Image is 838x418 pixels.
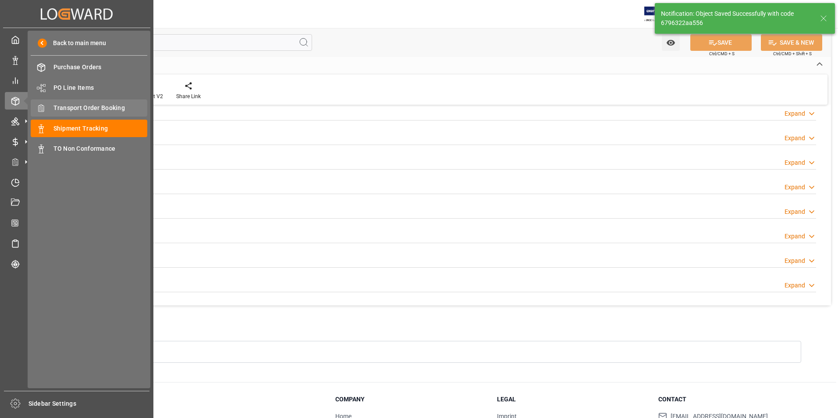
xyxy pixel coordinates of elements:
[5,174,149,191] a: Timeslot Management V2
[773,50,812,57] span: Ctrl/CMD + Shift + S
[31,79,147,96] a: PO Line Items
[40,34,312,51] input: Search Fields
[644,7,675,22] img: Exertis%20JAM%20-%20Email%20Logo.jpg_1722504956.jpg
[5,72,149,89] a: My Reports
[658,395,809,404] h3: Contact
[53,63,148,72] span: Purchase Orders
[47,39,106,48] span: Back to main menu
[785,134,805,143] div: Expand
[497,395,648,404] h3: Legal
[5,31,149,48] a: My Cockpit
[31,59,147,76] a: Purchase Orders
[335,395,486,404] h3: Company
[53,103,148,113] span: Transport Order Booking
[785,256,805,266] div: Expand
[5,194,149,211] a: Document Management
[785,183,805,192] div: Expand
[709,50,735,57] span: Ctrl/CMD + S
[5,255,149,272] a: Tracking Shipment
[28,399,150,408] span: Sidebar Settings
[662,34,680,51] button: open menu
[53,83,148,92] span: PO Line Items
[176,92,201,100] div: Share Link
[5,235,149,252] a: Sailing Schedules
[5,51,149,68] a: Data Management
[31,140,147,157] a: TO Non Conformance
[5,214,149,231] a: CO2 Calculator
[785,207,805,216] div: Expand
[785,281,805,290] div: Expand
[761,34,822,51] button: SAVE & NEW
[785,158,805,167] div: Expand
[31,99,147,117] a: Transport Order Booking
[31,120,147,137] a: Shipment Tracking
[661,9,812,28] div: Notification: Object Saved Successfully with code 6796322aa556
[690,34,752,51] button: SAVE
[785,109,805,118] div: Expand
[53,124,148,133] span: Shipment Tracking
[785,232,805,241] div: Expand
[53,144,148,153] span: TO Non Conformance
